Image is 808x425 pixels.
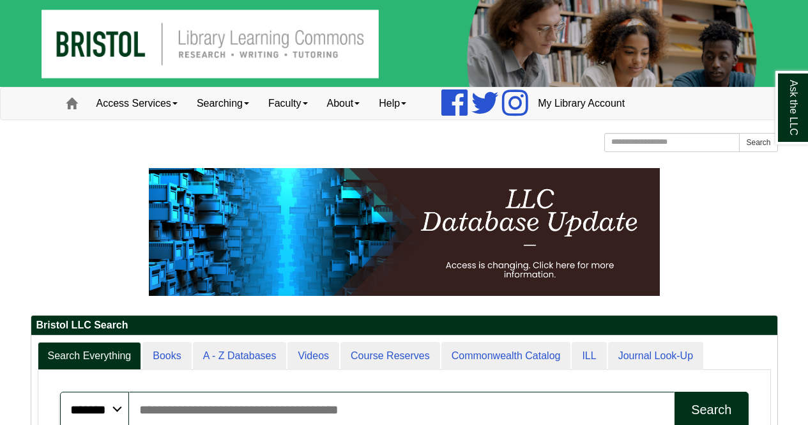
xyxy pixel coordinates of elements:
[340,342,440,371] a: Course Reserves
[31,316,777,336] h2: Bristol LLC Search
[572,342,606,371] a: ILL
[142,342,191,371] a: Books
[608,342,703,371] a: Journal Look-Up
[38,342,142,371] a: Search Everything
[369,88,416,120] a: Help
[528,88,634,120] a: My Library Account
[259,88,317,120] a: Faculty
[691,403,731,417] div: Search
[317,88,370,120] a: About
[441,342,571,371] a: Commonwealth Catalog
[149,168,660,296] img: HTML tutorial
[739,133,777,152] button: Search
[187,88,259,120] a: Searching
[87,88,187,120] a: Access Services
[193,342,287,371] a: A - Z Databases
[287,342,339,371] a: Videos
